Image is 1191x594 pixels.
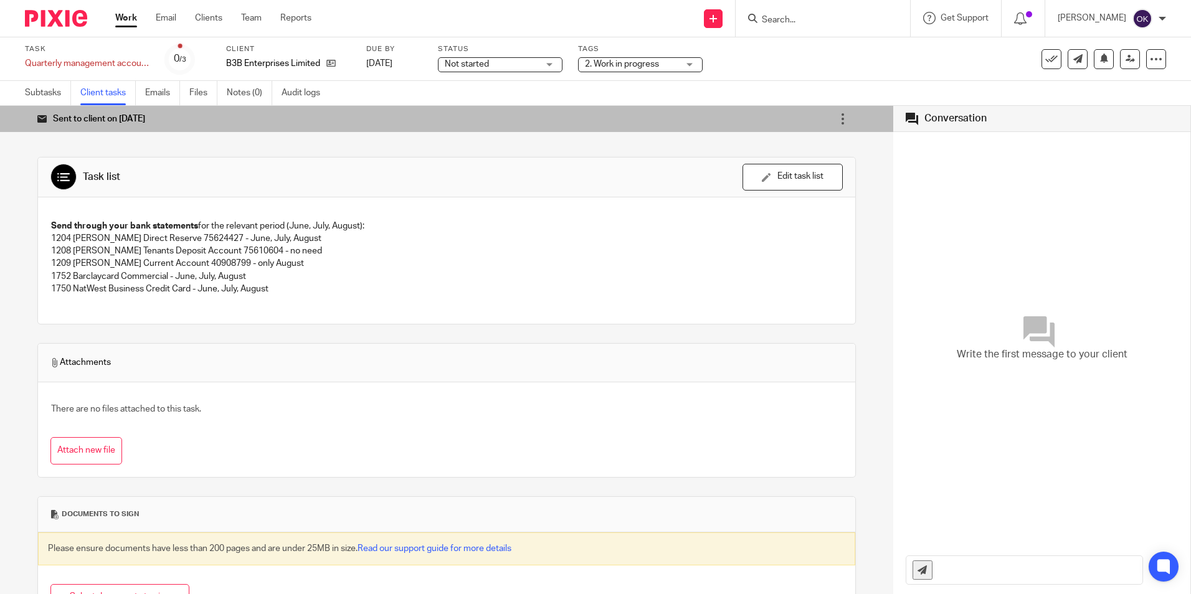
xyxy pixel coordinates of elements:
label: Tags [578,44,703,54]
a: Notes (0) [227,81,272,105]
span: Not started [445,60,489,68]
p: 1750 NatWest Business Credit Card - June, July, August [51,283,843,295]
span: There are no files attached to this task. [51,405,201,413]
a: Audit logs [282,81,330,105]
div: Sent to client on [DATE] [37,113,145,125]
span: 2. Work in progress [585,60,659,68]
a: Clients [195,12,222,24]
div: 0 [174,52,186,66]
img: Pixie [25,10,87,27]
a: Subtasks [25,81,71,105]
p: 1208 [PERSON_NAME] Tenants Deposit Account 75610604 - no need [51,245,843,257]
a: Emails [145,81,180,105]
a: Files [189,81,217,105]
button: Edit task list [743,164,843,191]
input: Search [761,15,873,26]
img: svg%3E [1132,9,1152,29]
label: Task [25,44,149,54]
div: Task list [83,171,120,184]
p: 1204 [PERSON_NAME] Direct Reserve 75624427 - June, July, August [51,232,843,245]
span: [DATE] [366,59,392,68]
p: [PERSON_NAME] [1058,12,1126,24]
span: Documents to sign [62,509,139,519]
a: Email [156,12,176,24]
label: Client [226,44,351,54]
a: Reports [280,12,311,24]
div: Conversation [924,112,987,125]
div: Please ensure documents have less than 200 pages and are under 25MB in size. [38,532,856,565]
label: Due by [366,44,422,54]
a: Client tasks [80,81,136,105]
strong: Send through your bank statements [51,222,198,230]
button: Attach new file [50,437,122,465]
label: Status [438,44,562,54]
a: Read our support guide for more details [358,544,511,553]
a: Work [115,12,137,24]
span: Get Support [941,14,989,22]
a: Team [241,12,262,24]
span: Attachments [50,356,111,369]
span: Write the first message to your client [957,347,1127,362]
div: Quarterly management accounts [25,57,149,70]
p: 1209 [PERSON_NAME] Current Account 40908799 - only August [51,257,843,270]
p: 1752 Barclaycard Commercial - June, July, August [51,270,843,283]
p: B3B Enterprises Limited [226,57,320,70]
p: for the relevant period (June, July, August): [51,220,843,232]
small: /3 [179,56,186,63]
